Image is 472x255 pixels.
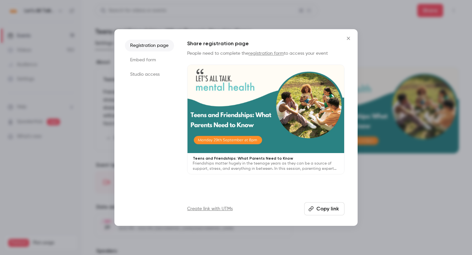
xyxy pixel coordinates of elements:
[125,40,174,51] li: Registration page
[125,54,174,66] li: Embed form
[125,69,174,80] li: Studio access
[193,156,339,161] p: Teens and Friendships: What Parents Need to Know
[248,51,284,56] a: registration form
[187,40,344,48] h1: Share registration page
[187,206,233,212] a: Create link with UTMs
[187,50,344,57] p: People need to complete the to access your event
[304,202,344,215] button: Copy link
[187,65,344,174] a: Teens and Friendships: What Parents Need to KnowFriendships matter hugely in the teenage years as...
[342,32,355,45] button: Close
[193,161,339,171] p: Friendships matter hugely in the teenage years as they can be a source of support, stress, and ev...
